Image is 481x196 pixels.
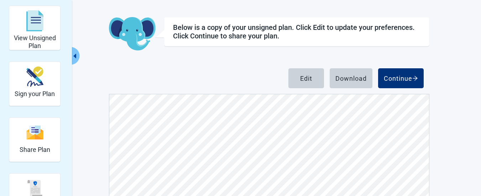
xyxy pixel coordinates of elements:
[72,53,78,59] span: caret-left
[9,6,61,50] div: View Unsigned Plan
[26,125,43,140] img: svg%3e
[109,17,156,51] img: Koda Elephant
[335,75,367,82] div: Download
[15,90,55,98] h2: Sign your Plan
[9,117,61,162] div: Share Plan
[26,67,43,87] img: make_plan_official-CpYJDfBD.svg
[9,62,61,106] div: Sign your Plan
[384,75,418,82] div: Continue
[300,75,312,82] div: Edit
[288,68,324,88] button: Edit
[71,47,80,65] button: Collapse menu
[330,68,372,88] button: Download
[12,34,58,49] h2: View Unsigned Plan
[173,23,420,40] div: Below is a copy of your unsigned plan. Click Edit to update your preferences. Click Continue to s...
[26,10,43,32] img: svg%3e
[412,75,418,81] span: arrow-right
[378,68,424,88] button: Continue arrow-right
[20,146,50,154] h2: Share Plan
